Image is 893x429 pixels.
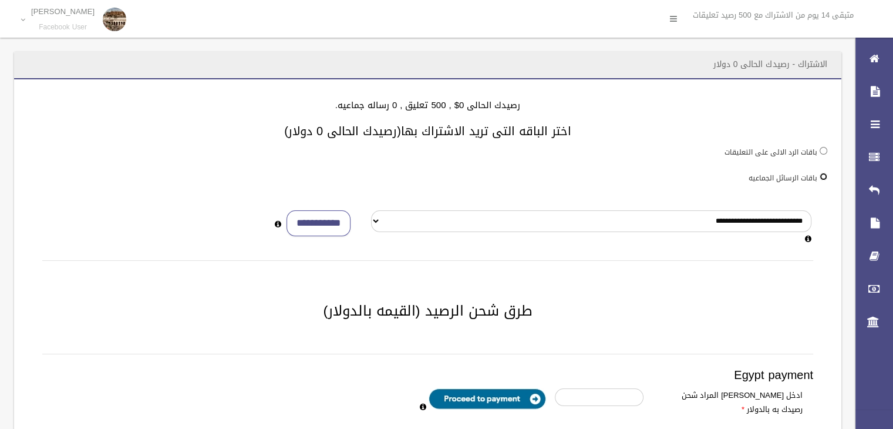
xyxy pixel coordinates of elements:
p: [PERSON_NAME] [31,7,95,16]
label: ادخل [PERSON_NAME] المراد شحن رصيدك به بالدولار [652,388,811,417]
header: الاشتراك - رصيدك الحالى 0 دولار [699,53,841,76]
h3: Egypt payment [42,368,813,381]
h2: طرق شحن الرصيد (القيمه بالدولار) [28,303,827,319]
small: Facebook User [31,23,95,32]
h4: رصيدك الحالى 0$ , 500 تعليق , 0 رساله جماعيه. [28,100,827,110]
label: باقات الرسائل الجماعيه [749,172,817,185]
label: باقات الرد الالى على التعليقات [724,146,817,159]
h3: اختر الباقه التى تريد الاشتراك بها(رصيدك الحالى 0 دولار) [28,125,827,138]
